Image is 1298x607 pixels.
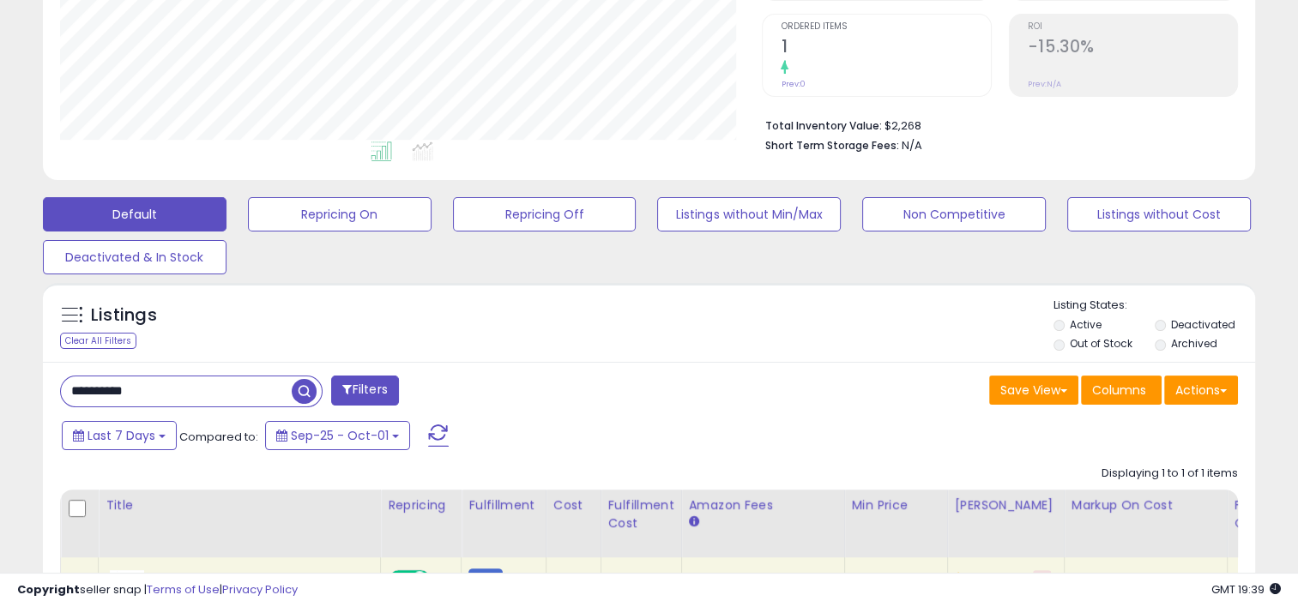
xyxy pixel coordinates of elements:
div: Fulfillment [468,496,538,514]
h2: -15.30% [1028,37,1237,60]
span: Ordered Items [781,22,990,32]
li: $2,268 [764,114,1225,135]
h5: Listings [91,303,157,328]
label: Archived [1171,336,1217,351]
span: Sep-25 - Oct-01 [291,427,389,444]
strong: Copyright [17,581,80,598]
div: Amazon Fees [689,496,837,514]
a: Terms of Use [147,581,220,598]
button: Save View [989,376,1078,405]
span: N/A [901,137,921,153]
th: The percentage added to the cost of goods (COGS) that forms the calculator for Min & Max prices. [1064,490,1227,557]
div: [PERSON_NAME] [955,496,1057,514]
div: Fulfillment Cost [608,496,674,532]
div: Repricing [388,496,454,514]
button: Filters [331,376,398,406]
button: Last 7 Days [62,421,177,450]
div: Clear All Filters [60,333,136,349]
b: Total Inventory Value: [764,118,881,133]
button: Sep-25 - Oct-01 [265,421,410,450]
div: Markup on Cost [1072,496,1220,514]
button: Default [43,197,226,231]
label: Out of Stock [1070,336,1132,351]
div: Cost [553,496,594,514]
div: seller snap | | [17,582,298,598]
button: Non Competitive [862,197,1046,231]
button: Actions [1164,376,1238,405]
small: Prev: 0 [781,79,805,89]
small: Amazon Fees. [689,514,699,530]
span: ROI [1028,22,1237,32]
p: Listing States: [1053,297,1255,314]
span: Last 7 Days [88,427,155,444]
div: Fulfillable Quantity [1235,496,1294,532]
label: Active [1070,317,1102,332]
span: Compared to: [179,429,258,445]
button: Columns [1081,376,1162,405]
b: Short Term Storage Fees: [764,138,898,153]
h2: 1 [781,37,990,60]
div: Title [106,496,373,514]
button: Listings without Cost [1067,197,1251,231]
span: Columns [1092,382,1146,399]
label: Deactivated [1171,317,1235,332]
div: Displaying 1 to 1 of 1 items [1102,466,1238,482]
button: Deactivated & In Stock [43,240,226,274]
div: Min Price [852,496,940,514]
button: Repricing Off [453,197,637,231]
a: Privacy Policy [222,581,298,598]
span: 2025-10-9 19:39 GMT [1211,581,1281,598]
button: Listings without Min/Max [657,197,841,231]
small: Prev: N/A [1028,79,1061,89]
button: Repricing On [248,197,432,231]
